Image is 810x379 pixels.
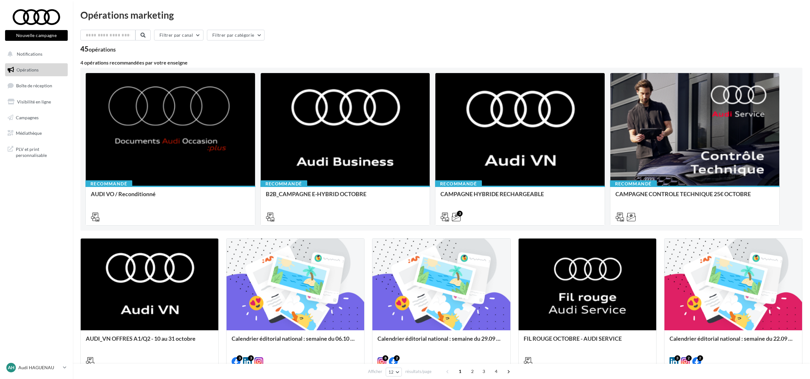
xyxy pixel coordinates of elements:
span: Opérations [16,67,39,72]
span: résultats/page [405,369,432,375]
div: Calendrier éditorial national : semaine du 06.10 au 12.10 [232,335,359,348]
div: 3 [457,211,463,216]
div: 2 [686,355,692,361]
span: 1 [455,366,465,376]
p: Audi HAGUENAU [18,364,60,371]
button: Filtrer par catégorie [207,30,265,40]
div: FIL ROUGE OCTOBRE - AUDI SERVICE [524,335,651,348]
a: Boîte de réception [4,79,69,92]
a: Médiathèque [4,127,69,140]
span: Notifications [17,51,42,57]
div: 2 [394,355,400,361]
div: AUDI VO / Reconditionné [91,191,250,203]
button: 12 [386,368,402,376]
span: 3 [479,366,489,376]
div: AUDI_VN OFFRES A1/Q2 - 10 au 31 octobre [86,335,213,348]
span: Boîte de réception [16,83,52,88]
span: 4 [491,366,501,376]
div: 4 opérations recommandées par votre enseigne [80,60,802,65]
div: CAMPAGNE CONTROLE TECHNIQUE 25€ OCTOBRE [615,191,775,203]
div: Recommandé [85,180,132,187]
span: 2 [467,366,477,376]
span: Médiathèque [16,130,42,136]
div: 45 [80,46,116,53]
a: Opérations [4,63,69,77]
div: 8 [383,355,388,361]
button: Nouvelle campagne [5,30,68,41]
div: Recommandé [610,180,657,187]
div: Calendrier éditorial national : semaine du 22.09 au 28.09 [670,335,797,348]
span: Visibilité en ligne [17,99,51,104]
span: PLV et print personnalisable [16,145,65,158]
button: Filtrer par canal [154,30,203,40]
a: Visibilité en ligne [4,95,69,109]
a: Campagnes [4,111,69,124]
div: B2B_CAMPAGNE E-HYBRID OCTOBRE [266,191,425,203]
div: Recommandé [260,180,307,187]
button: Notifications [4,47,66,61]
span: AH [8,364,15,371]
div: 2 [697,355,703,361]
div: Opérations marketing [80,10,802,20]
div: 3 [248,355,254,361]
div: Recommandé [435,180,482,187]
a: AH Audi HAGUENAU [5,362,68,374]
a: PLV et print personnalisable [4,142,69,161]
div: opérations [89,47,116,52]
div: CAMPAGNE HYBRIDE RECHARGEABLE [440,191,600,203]
span: 12 [389,370,394,375]
div: Calendrier éditorial national : semaine du 29.09 au 05.10 [377,335,505,348]
div: 3 [675,355,680,361]
span: Campagnes [16,115,39,120]
div: 3 [237,355,242,361]
span: Afficher [368,369,382,375]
